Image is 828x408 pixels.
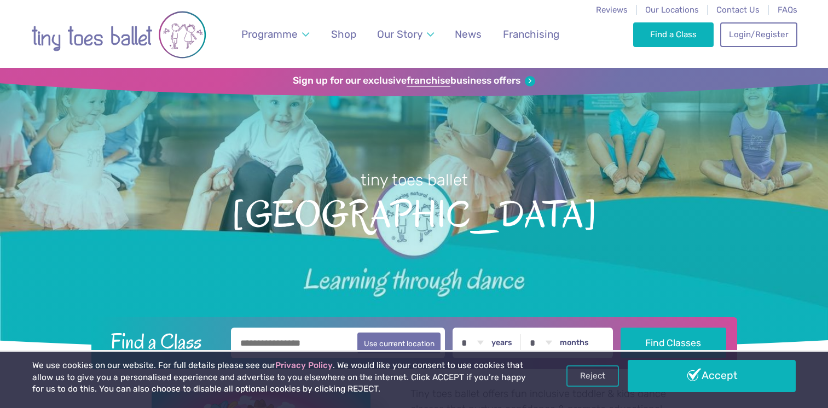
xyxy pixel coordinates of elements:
span: News [455,28,482,40]
a: Shop [326,21,361,47]
a: Our Locations [645,5,699,15]
a: Sign up for our exclusivefranchisebusiness offers [293,75,535,87]
a: Find a Class [633,22,714,46]
a: Login/Register [720,22,797,46]
a: Our Story [372,21,439,47]
span: Programme [241,28,298,40]
h2: Find a Class [102,328,223,355]
a: FAQs [778,5,797,15]
a: Programme [236,21,314,47]
span: Our Story [377,28,422,40]
a: Accept [628,360,795,392]
a: Reject [566,365,619,386]
button: Find Classes [621,328,726,358]
label: years [491,338,512,348]
a: Privacy Policy [275,360,333,370]
img: tiny toes ballet [31,7,206,62]
p: We use cookies on our website. For full details please see our . We would like your consent to us... [32,360,528,395]
a: Reviews [596,5,628,15]
button: Use current location [357,333,441,353]
a: News [450,21,487,47]
strong: franchise [407,75,450,87]
span: [GEOGRAPHIC_DATA] [19,191,809,235]
span: Shop [331,28,356,40]
a: Contact Us [716,5,760,15]
small: tiny toes ballet [361,171,468,189]
label: months [560,338,589,348]
span: Franchising [503,28,559,40]
a: Franchising [497,21,564,47]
